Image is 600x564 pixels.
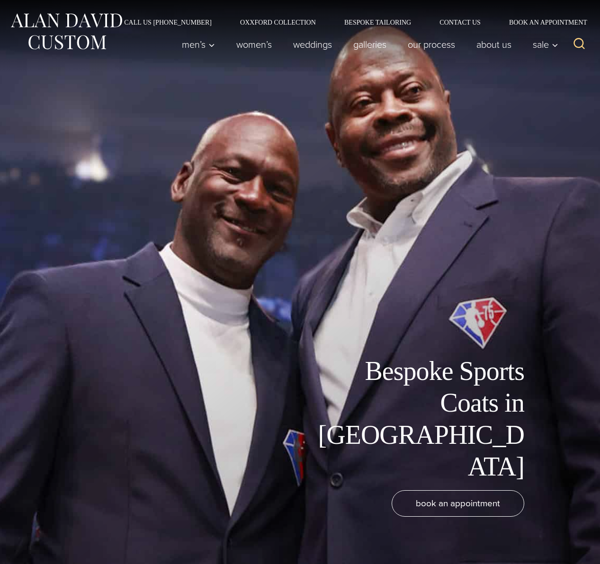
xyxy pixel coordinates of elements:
button: View Search Form [568,33,591,56]
a: Women’s [226,35,283,54]
nav: Primary Navigation [171,35,564,54]
a: book an appointment [392,490,524,517]
a: Call Us [PHONE_NUMBER] [110,19,226,26]
a: Book an Appointment [495,19,591,26]
a: About Us [466,35,522,54]
a: Oxxford Collection [226,19,330,26]
nav: Secondary Navigation [110,19,591,26]
span: Sale [533,40,558,49]
h1: Bespoke Sports Coats in [GEOGRAPHIC_DATA] [311,355,524,483]
a: Bespoke Tailoring [330,19,425,26]
a: weddings [283,35,343,54]
a: Our Process [397,35,466,54]
a: Contact Us [425,19,495,26]
a: Galleries [343,35,397,54]
img: Alan David Custom [9,10,123,53]
span: book an appointment [416,496,500,510]
span: Men’s [182,40,215,49]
